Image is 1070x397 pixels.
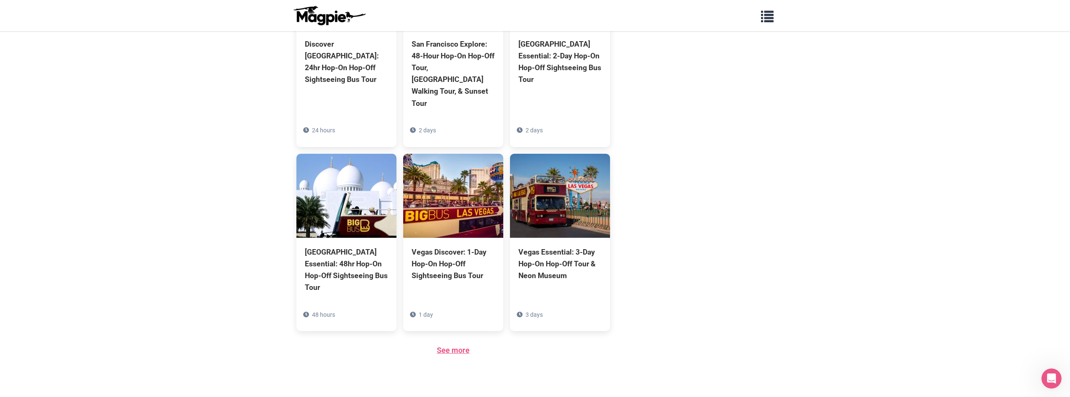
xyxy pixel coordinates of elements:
span: 2 days [419,127,436,134]
a: Vegas Discover: 1-Day Hop-On Hop-Off Sightseeing Bus Tour 1 day [403,154,503,319]
img: Vegas Essential: 3-Day Hop-On Hop-Off Tour & Neon Museum [510,154,610,238]
img: logo-ab69f6fb50320c5b225c76a69d11143b.png [291,5,367,26]
span: 48 hours [312,311,335,318]
iframe: Intercom live chat [1041,368,1062,389]
span: 3 days [526,311,543,318]
div: Vegas Discover: 1-Day Hop-On Hop-Off Sightseeing Bus Tour [412,246,495,281]
img: Abu Dhabi Essential: 48hr Hop-On Hop-Off Sightseeing Bus Tour [296,154,396,238]
a: [GEOGRAPHIC_DATA] Essential: 48hr Hop-On Hop-Off Sightseeing Bus Tour 48 hours [296,154,396,331]
div: [GEOGRAPHIC_DATA] Essential: 48hr Hop-On Hop-Off Sightseeing Bus Tour [305,246,388,294]
a: See more [437,346,470,355]
div: Discover [GEOGRAPHIC_DATA]: 24hr Hop-On Hop-Off Sightseeing Bus Tour [305,38,388,86]
span: 2 days [526,127,543,134]
div: [GEOGRAPHIC_DATA] Essential: 2-Day Hop-On Hop-Off Sightseeing Bus Tour [518,38,602,86]
div: San Francisco Explore: 48-Hour Hop-On Hop-Off Tour, [GEOGRAPHIC_DATA] Walking Tour, & Sunset Tour [412,38,495,109]
span: 1 day [419,311,433,318]
div: Vegas Essential: 3-Day Hop-On Hop-Off Tour & Neon Museum [518,246,602,281]
span: 24 hours [312,127,335,134]
img: Vegas Discover: 1-Day Hop-On Hop-Off Sightseeing Bus Tour [403,154,503,238]
a: Vegas Essential: 3-Day Hop-On Hop-Off Tour & Neon Museum 3 days [510,154,610,319]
